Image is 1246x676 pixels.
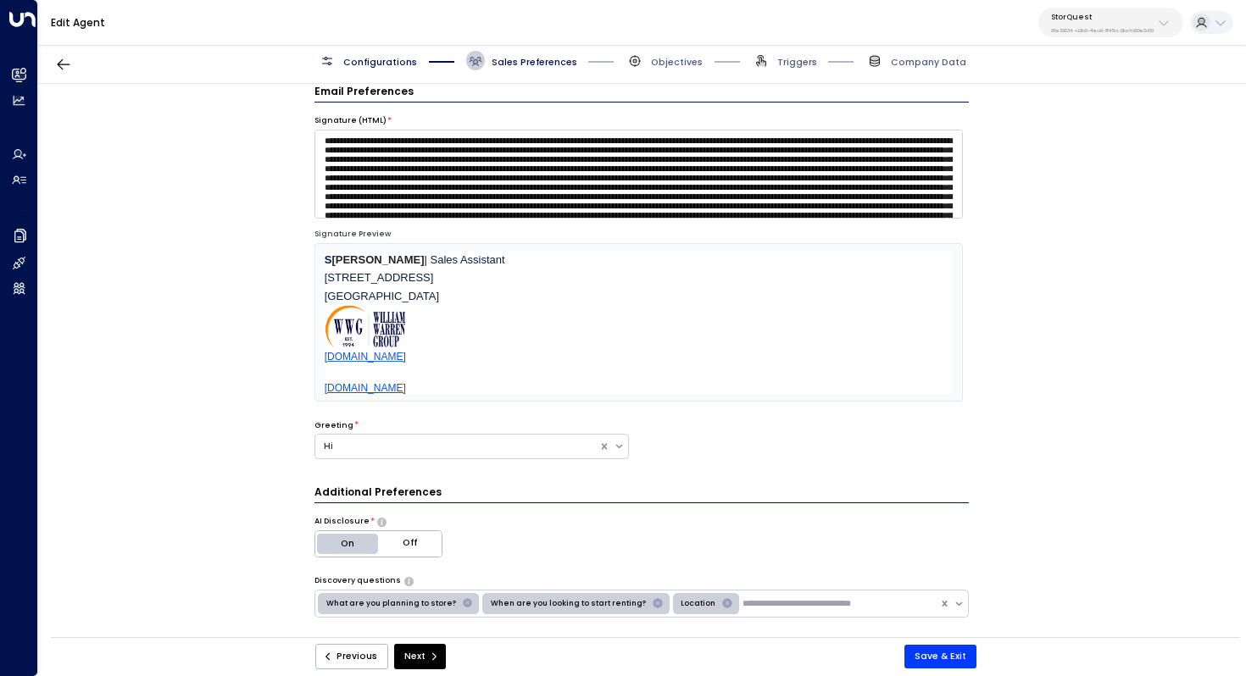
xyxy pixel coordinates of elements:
[777,56,817,69] span: Triggers
[904,645,976,668] button: Save & Exit
[486,596,648,612] div: When are you looking to start renting?
[314,229,963,241] div: Signature Preview
[1038,8,1183,37] button: StorQuest95e12634-a2b0-4ea9-845a-0bcfa50e2d19
[314,516,370,528] label: AI Disclosure
[315,531,379,557] button: On
[377,518,387,526] button: Choose whether the agent should proactively disclose its AI nature in communications or only reve...
[314,84,970,103] h3: Email Preferences
[343,56,417,69] span: Configurations
[314,530,442,557] div: Platform
[404,577,414,585] button: Select the types of questions the agent should use to engage leads in initial emails. These help ...
[651,56,703,69] span: Objectives
[648,596,667,612] div: Remove When are you looking to start renting?
[325,381,406,395] a: [DOMAIN_NAME]
[394,644,446,669] button: Next
[314,575,401,587] label: Discovery questions
[676,596,718,612] div: Location
[459,596,477,612] div: Remove What are you planning to store?
[1051,27,1154,34] p: 95e12634-a2b0-4ea9-845a-0bcfa50e2d19
[325,253,332,266] strong: S
[314,420,353,432] label: Greeting
[331,253,424,266] strong: [PERSON_NAME]
[314,485,970,503] h3: Additional Preferences
[492,56,577,69] span: Sales Preferences
[325,382,406,394] span: [DOMAIN_NAME]
[325,350,406,363] a: [DOMAIN_NAME]
[718,596,737,612] div: Remove Location
[325,290,439,302] span: [GEOGRAPHIC_DATA]
[324,440,591,453] div: Hi
[314,115,387,127] label: Signature (HTML)
[315,644,388,669] button: Previous
[1051,12,1154,22] p: StorQuest
[51,15,105,30] a: Edit Agent
[891,56,966,69] span: Company Data
[425,253,505,266] span: | Sales Assistant
[325,271,434,284] span: [STREET_ADDRESS]
[321,596,459,612] div: What are you planning to store?
[325,351,406,363] span: [DOMAIN_NAME]
[378,531,442,557] button: Off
